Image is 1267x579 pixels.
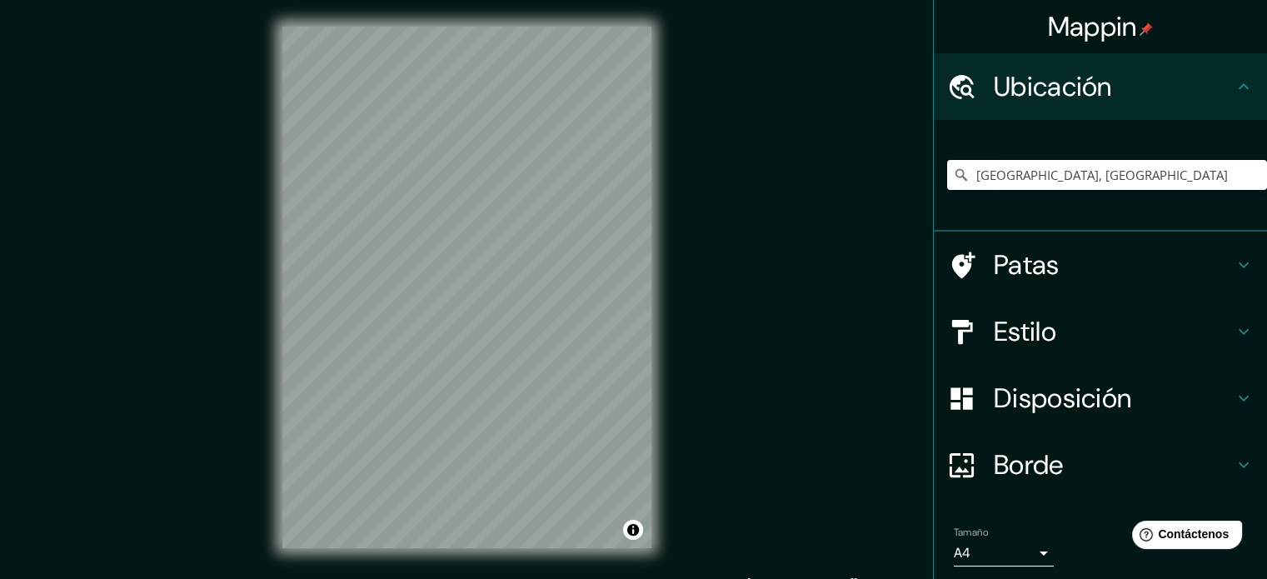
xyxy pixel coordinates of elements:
[282,27,651,548] canvas: Mapa
[994,69,1112,104] font: Ubicación
[947,160,1267,190] input: Elige tu ciudad o zona
[954,544,970,562] font: A4
[934,298,1267,365] div: Estilo
[934,232,1267,298] div: Patas
[994,247,1060,282] font: Patas
[994,314,1056,349] font: Estilo
[623,520,643,540] button: Activar o desactivar atribución
[934,432,1267,498] div: Borde
[954,526,988,539] font: Tamaño
[954,540,1054,567] div: A4
[934,53,1267,120] div: Ubicación
[1119,514,1249,561] iframe: Lanzador de widgets de ayuda
[994,381,1131,416] font: Disposición
[934,365,1267,432] div: Disposición
[994,447,1064,482] font: Borde
[1048,9,1137,44] font: Mappin
[1140,22,1153,36] img: pin-icon.png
